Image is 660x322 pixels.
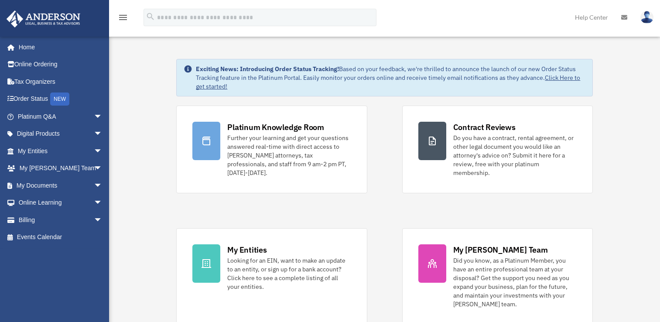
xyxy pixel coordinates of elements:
[196,65,585,91] div: Based on your feedback, we're thrilled to announce the launch of our new Order Status Tracking fe...
[196,65,339,73] strong: Exciting News: Introducing Order Status Tracking!
[94,177,111,195] span: arrow_drop_down
[6,56,116,73] a: Online Ordering
[6,142,116,160] a: My Entitiesarrow_drop_down
[640,11,653,24] img: User Pic
[6,125,116,143] a: Digital Productsarrow_drop_down
[4,10,83,27] img: Anderson Advisors Platinum Portal
[453,244,548,255] div: My [PERSON_NAME] Team
[94,194,111,212] span: arrow_drop_down
[6,38,111,56] a: Home
[118,12,128,23] i: menu
[6,194,116,212] a: Online Learningarrow_drop_down
[94,160,111,178] span: arrow_drop_down
[6,73,116,90] a: Tax Organizers
[176,106,367,193] a: Platinum Knowledge Room Further your learning and get your questions answered real-time with dire...
[6,177,116,194] a: My Documentsarrow_drop_down
[50,92,69,106] div: NEW
[453,256,577,308] div: Did you know, as a Platinum Member, you have an entire professional team at your disposal? Get th...
[94,125,111,143] span: arrow_drop_down
[94,211,111,229] span: arrow_drop_down
[94,108,111,126] span: arrow_drop_down
[6,90,116,108] a: Order StatusNEW
[402,106,593,193] a: Contract Reviews Do you have a contract, rental agreement, or other legal document you would like...
[227,134,351,177] div: Further your learning and get your questions answered real-time with direct access to [PERSON_NAM...
[6,160,116,177] a: My [PERSON_NAME] Teamarrow_drop_down
[196,74,580,90] a: Click Here to get started!
[227,122,324,133] div: Platinum Knowledge Room
[118,15,128,23] a: menu
[146,12,155,21] i: search
[453,122,516,133] div: Contract Reviews
[6,211,116,229] a: Billingarrow_drop_down
[6,229,116,246] a: Events Calendar
[6,108,116,125] a: Platinum Q&Aarrow_drop_down
[94,142,111,160] span: arrow_drop_down
[453,134,577,177] div: Do you have a contract, rental agreement, or other legal document you would like an attorney's ad...
[227,256,351,291] div: Looking for an EIN, want to make an update to an entity, or sign up for a bank account? Click her...
[227,244,267,255] div: My Entities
